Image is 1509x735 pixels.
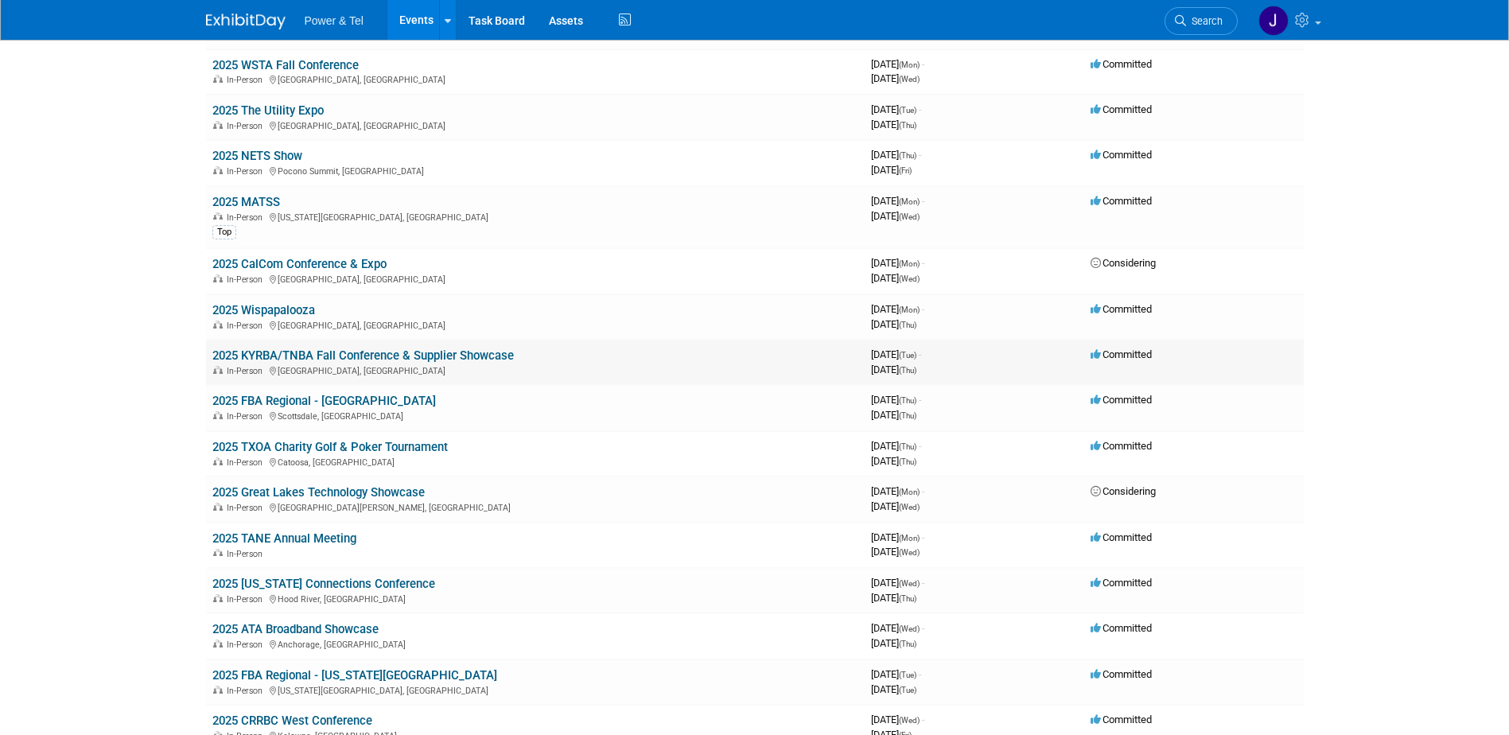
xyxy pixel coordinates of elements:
span: In-Person [227,274,267,285]
img: In-Person Event [213,212,223,220]
img: In-Person Event [213,366,223,374]
span: [DATE] [871,714,924,725]
img: In-Person Event [213,321,223,329]
span: (Fri) [899,166,912,175]
span: Search [1186,15,1223,27]
span: Committed [1091,195,1152,207]
a: 2025 NETS Show [212,149,302,163]
img: In-Person Event [213,594,223,602]
div: Hood River, [GEOGRAPHIC_DATA] [212,592,858,605]
span: - [922,303,924,315]
span: [DATE] [871,364,916,375]
span: (Wed) [899,716,920,725]
span: In-Person [227,503,267,513]
span: - [919,103,921,115]
span: (Tue) [899,106,916,115]
span: - [922,195,924,207]
span: In-Person [227,366,267,376]
span: Considering [1091,257,1156,269]
div: Top [212,225,236,239]
span: In-Person [227,549,267,559]
div: [GEOGRAPHIC_DATA], [GEOGRAPHIC_DATA] [212,272,858,285]
span: - [919,440,921,452]
img: In-Person Event [213,640,223,647]
span: [DATE] [871,637,916,649]
div: [GEOGRAPHIC_DATA][PERSON_NAME], [GEOGRAPHIC_DATA] [212,500,858,513]
span: [DATE] [871,303,924,315]
span: (Thu) [899,411,916,420]
span: Committed [1091,303,1152,315]
img: JB Fesmire [1258,6,1289,36]
span: (Mon) [899,488,920,496]
span: (Thu) [899,640,916,648]
img: In-Person Event [213,121,223,129]
span: Committed [1091,668,1152,680]
span: (Wed) [899,75,920,84]
img: In-Person Event [213,457,223,465]
img: ExhibitDay [206,14,286,29]
span: In-Person [227,321,267,331]
span: [DATE] [871,257,924,269]
span: (Mon) [899,197,920,206]
span: Committed [1091,58,1152,70]
img: In-Person Event [213,503,223,511]
span: - [922,577,924,589]
a: 2025 The Utility Expo [212,103,324,118]
span: In-Person [227,457,267,468]
span: [DATE] [871,272,920,284]
div: Catoosa, [GEOGRAPHIC_DATA] [212,455,858,468]
span: [DATE] [871,58,924,70]
span: [DATE] [871,318,916,330]
span: [DATE] [871,592,916,604]
span: (Thu) [899,366,916,375]
span: (Tue) [899,671,916,679]
span: - [919,348,921,360]
span: - [919,668,921,680]
span: [DATE] [871,195,924,207]
img: In-Person Event [213,549,223,557]
span: In-Person [227,166,267,177]
div: Scottsdale, [GEOGRAPHIC_DATA] [212,409,858,422]
a: 2025 KYRBA/TNBA Fall Conference & Supplier Showcase [212,348,514,363]
span: (Mon) [899,60,920,69]
span: (Thu) [899,442,916,451]
a: 2025 CRRBC West Conference [212,714,372,728]
span: In-Person [227,594,267,605]
span: Power & Tel [305,14,364,27]
span: Committed [1091,149,1152,161]
span: Committed [1091,577,1152,589]
span: In-Person [227,121,267,131]
span: [DATE] [871,485,924,497]
a: 2025 TXOA Charity Golf & Poker Tournament [212,440,448,454]
span: [DATE] [871,210,920,222]
span: [DATE] [871,348,921,360]
span: - [922,622,924,634]
span: (Wed) [899,212,920,221]
span: [DATE] [871,440,921,452]
span: [DATE] [871,409,916,421]
span: [DATE] [871,546,920,558]
img: In-Person Event [213,274,223,282]
span: - [922,531,924,543]
span: (Thu) [899,151,916,160]
span: In-Person [227,212,267,223]
span: (Wed) [899,503,920,511]
span: Committed [1091,348,1152,360]
span: - [922,58,924,70]
span: Committed [1091,622,1152,634]
span: (Mon) [899,305,920,314]
span: [DATE] [871,668,921,680]
img: In-Person Event [213,166,223,174]
span: [DATE] [871,455,916,467]
span: In-Person [227,75,267,85]
span: (Wed) [899,624,920,633]
a: Search [1165,7,1238,35]
span: (Thu) [899,457,916,466]
img: In-Person Event [213,686,223,694]
div: Anchorage, [GEOGRAPHIC_DATA] [212,637,858,650]
img: In-Person Event [213,75,223,83]
a: 2025 Wispapalooza [212,303,315,317]
a: 2025 MATSS [212,195,280,209]
div: [GEOGRAPHIC_DATA], [GEOGRAPHIC_DATA] [212,72,858,85]
div: [GEOGRAPHIC_DATA], [GEOGRAPHIC_DATA] [212,364,858,376]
